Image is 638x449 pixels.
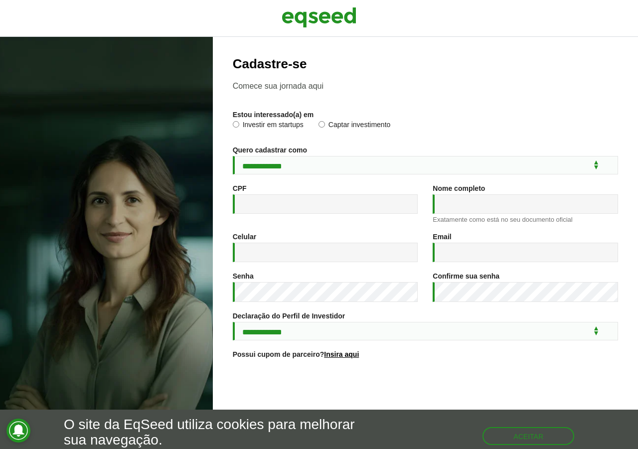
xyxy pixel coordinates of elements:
label: Quero cadastrar como [233,147,307,153]
label: Senha [233,273,254,280]
label: Possui cupom de parceiro? [233,351,359,358]
a: Insira aqui [324,351,359,358]
label: Investir em startups [233,121,304,131]
label: CPF [233,185,247,192]
label: Email [433,233,451,240]
button: Aceitar [482,427,574,445]
label: Captar investimento [319,121,391,131]
input: Investir em startups [233,121,239,128]
div: Exatamente como está no seu documento oficial [433,216,618,223]
iframe: reCAPTCHA [349,370,501,409]
input: Captar investimento [319,121,325,128]
label: Estou interessado(a) em [233,111,314,118]
label: Confirme sua senha [433,273,499,280]
h2: Cadastre-se [233,57,618,71]
img: EqSeed Logo [282,5,356,30]
p: Comece sua jornada aqui [233,81,618,91]
label: Declaração do Perfil de Investidor [233,312,345,319]
label: Celular [233,233,256,240]
label: Nome completo [433,185,485,192]
h5: O site da EqSeed utiliza cookies para melhorar sua navegação. [64,417,370,448]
